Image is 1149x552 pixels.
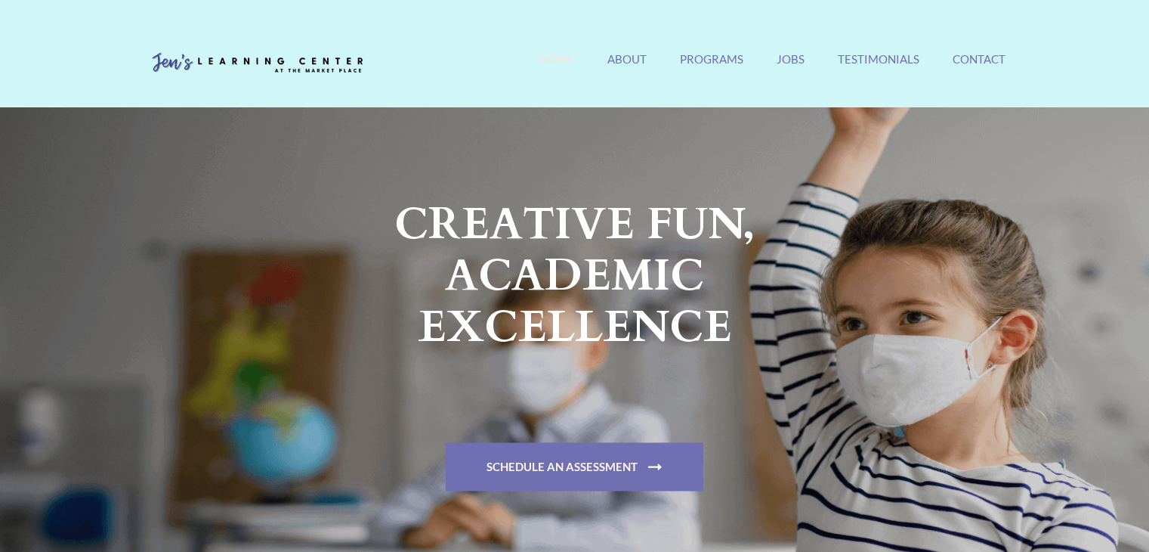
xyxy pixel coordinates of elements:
a: Home [539,52,574,85]
a: Contact [953,52,1005,85]
img: Jen's Learning Center Logo Transparent [144,41,371,86]
a: Jobs [777,52,805,85]
a: About [607,52,647,85]
a: Schedule An Assessment [446,443,703,492]
a: Programs [680,52,743,85]
a: Testimonials [838,52,919,85]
